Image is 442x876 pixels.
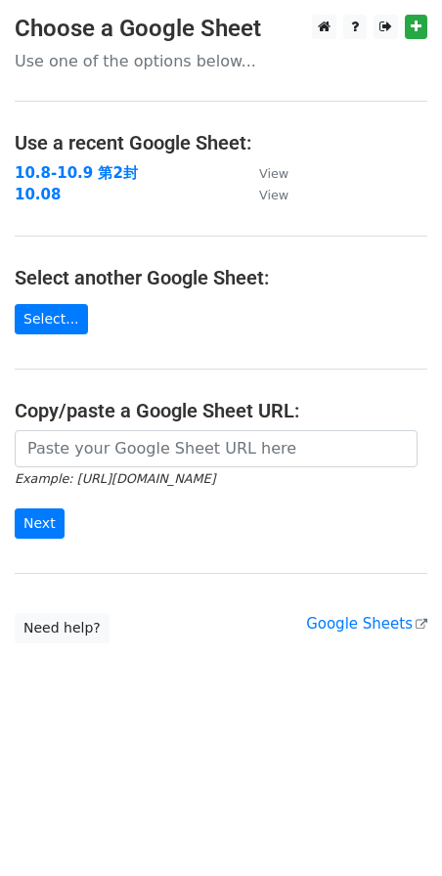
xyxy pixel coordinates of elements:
a: Need help? [15,613,110,643]
h3: Choose a Google Sheet [15,15,427,43]
input: Paste your Google Sheet URL here [15,430,418,467]
a: Google Sheets [306,615,427,633]
a: View [240,164,288,182]
small: Example: [URL][DOMAIN_NAME] [15,471,215,486]
a: 10.8-10.9 第2封 [15,164,138,182]
input: Next [15,508,65,539]
a: 10.08 [15,186,61,203]
p: Use one of the options below... [15,51,427,71]
a: View [240,186,288,203]
small: View [259,188,288,202]
a: Select... [15,304,88,334]
h4: Use a recent Google Sheet: [15,131,427,154]
h4: Select another Google Sheet: [15,266,427,289]
h4: Copy/paste a Google Sheet URL: [15,399,427,422]
small: View [259,166,288,181]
